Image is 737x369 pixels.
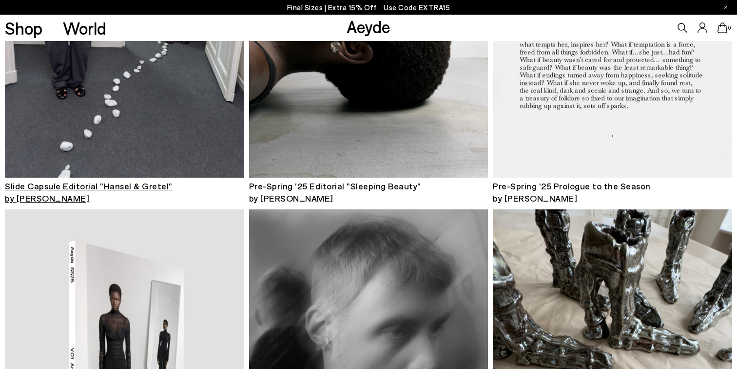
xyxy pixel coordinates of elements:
[727,25,732,31] span: 0
[287,1,450,14] p: Final Sizes | Extra 15% Off
[384,3,450,12] span: Navigate to /collections/ss25-final-sizes
[718,22,727,33] a: 0
[347,16,390,37] a: Aeyde
[5,20,42,37] a: Shop
[63,20,106,37] a: World
[249,181,421,204] span: Pre-Spring '25 Editorial "Sleeping Beauty" by [PERSON_NAME]
[493,181,651,204] span: Pre-Spring '25 Prologue to the Season by [PERSON_NAME]
[5,181,173,204] span: Slide Capsule Editorial "Hansel & Gretel" by [PERSON_NAME]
